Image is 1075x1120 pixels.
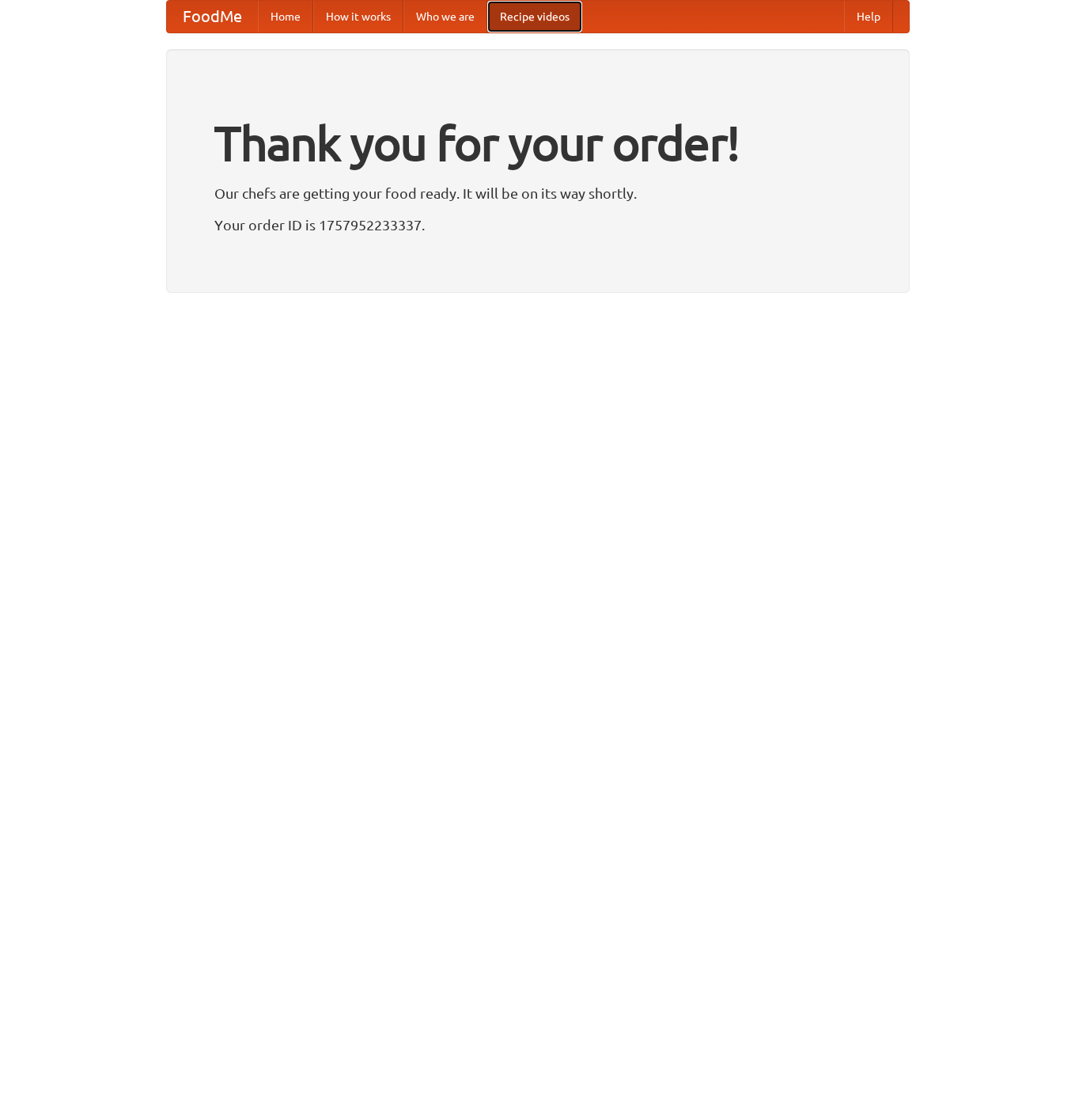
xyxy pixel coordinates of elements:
[167,1,258,32] a: FoodMe
[487,1,582,32] a: Recipe videos
[214,105,861,181] h1: Thank you for your order!
[403,1,487,32] a: Who we are
[258,1,313,32] a: Home
[844,1,893,32] a: Help
[313,1,403,32] a: How it works
[214,213,861,237] p: Your order ID is 1757952233337.
[214,181,861,205] p: Our chefs are getting your food ready. It will be on its way shortly.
